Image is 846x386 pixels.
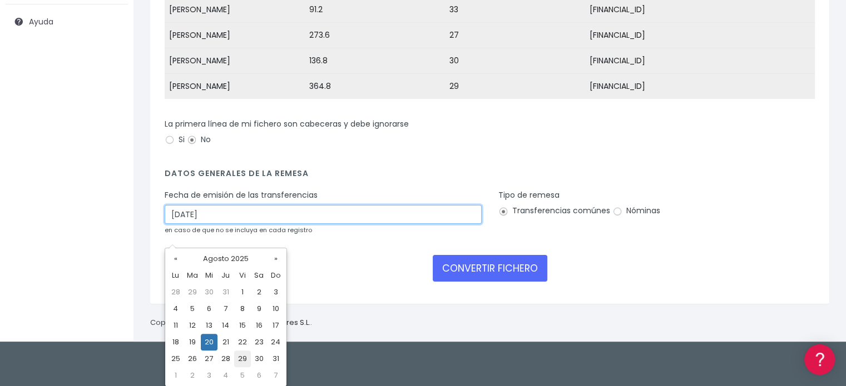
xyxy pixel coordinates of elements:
div: Convertir ficheros [11,123,211,133]
th: » [268,250,284,267]
td: 10 [268,300,284,317]
td: 18 [167,334,184,350]
td: 5 [184,300,201,317]
td: [FINANCIAL_ID] [585,23,725,48]
td: 30 [201,284,217,300]
td: 28 [217,350,234,367]
h4: Datos generales de la remesa [165,169,815,184]
td: [FINANCIAL_ID] [585,48,725,74]
td: [PERSON_NAME] [165,23,305,48]
a: Información general [11,94,211,112]
td: 3 [268,284,284,300]
td: 136.8 [305,48,445,74]
td: [PERSON_NAME] [165,74,305,99]
td: 8 [234,300,251,317]
td: 6 [201,300,217,317]
th: Ma [184,267,201,284]
td: 22 [234,334,251,350]
span: Ayuda [29,16,53,27]
th: Lu [167,267,184,284]
td: 273.6 [305,23,445,48]
a: Videotutoriales [11,175,211,192]
td: 20 [201,334,217,350]
td: 26 [184,350,201,367]
td: 23 [251,334,268,350]
a: General [11,238,211,255]
td: 7 [217,300,234,317]
td: 29 [184,284,201,300]
label: Transferencias comúnes [498,205,610,217]
td: 13 [201,317,217,334]
th: Do [268,267,284,284]
a: Problemas habituales [11,158,211,175]
td: [PERSON_NAME] [165,48,305,74]
label: Tipo de remesa [498,189,560,201]
th: Mi [201,267,217,284]
div: Programadores [11,267,211,277]
th: Agosto 2025 [184,250,268,267]
th: « [167,250,184,267]
label: No [187,134,211,146]
td: 3 [201,367,217,384]
td: 14 [217,317,234,334]
a: Perfiles de empresas [11,192,211,209]
td: 12 [184,317,201,334]
th: Vi [234,267,251,284]
td: 16 [251,317,268,334]
td: 1 [234,284,251,300]
td: 24 [268,334,284,350]
a: API [11,284,211,301]
td: 5 [234,367,251,384]
td: 25 [167,350,184,367]
label: La primera línea de mi fichero son cabeceras y debe ignorarse [165,118,409,130]
td: 29 [445,74,585,99]
td: 7 [268,367,284,384]
label: Nóminas [612,205,660,217]
td: 364.8 [305,74,445,99]
td: 9 [251,300,268,317]
td: 15 [234,317,251,334]
td: 27 [201,350,217,367]
td: 11 [167,317,184,334]
td: 28 [167,284,184,300]
label: Fecha de emisión de las transferencias [165,189,318,201]
td: 17 [268,317,284,334]
td: 2 [184,367,201,384]
td: 4 [217,367,234,384]
td: 6 [251,367,268,384]
a: POWERED BY ENCHANT [153,320,214,330]
div: Facturación [11,220,211,231]
td: 29 [234,350,251,367]
a: Formatos [11,141,211,158]
p: Copyright © 2025 . [150,317,312,329]
td: 19 [184,334,201,350]
td: 30 [445,48,585,74]
small: en caso de que no se incluya en cada registro [165,225,312,234]
td: 1 [167,367,184,384]
a: Ayuda [6,10,128,33]
td: 31 [268,350,284,367]
td: 30 [251,350,268,367]
td: 31 [217,284,234,300]
div: Información general [11,77,211,88]
th: Sa [251,267,268,284]
td: [FINANCIAL_ID] [585,74,725,99]
td: 4 [167,300,184,317]
td: 21 [217,334,234,350]
td: 27 [445,23,585,48]
button: Contáctanos [11,297,211,317]
button: CONVERTIR FICHERO [433,255,547,282]
label: Si [165,134,185,146]
th: Ju [217,267,234,284]
td: 2 [251,284,268,300]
